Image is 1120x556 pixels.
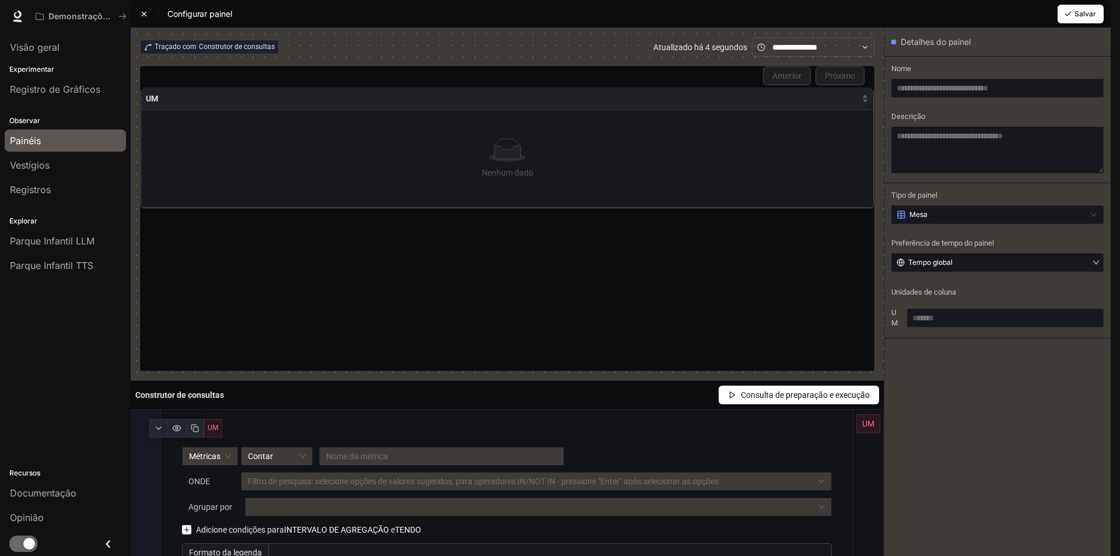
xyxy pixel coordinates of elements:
span: Métricas [189,447,231,465]
button: Anterior [763,67,811,85]
button: UM [856,414,880,433]
th: UM [141,88,873,110]
font: Consulta de preparação e execução [741,390,870,400]
button: UM [204,419,222,438]
font: Agrupar por [188,502,232,512]
button: Tempo globalabaixo [891,253,1104,272]
font: Demonstrações de IA no mundo [48,11,178,21]
font: UM [862,419,874,428]
font: Mesa [909,210,928,219]
font: e [391,525,395,534]
font: Preferência de tempo do painel [891,239,994,247]
font: UM [208,424,218,432]
button: Todos os espaços de trabalho [30,5,132,28]
font: Construtor de consultas [199,43,275,51]
font: Métricas [189,452,220,461]
font: Unidades de coluna [891,288,956,296]
font: Tipo de painel [891,191,937,200]
font: Configurar painel [167,9,232,19]
font: Tempo global [908,258,953,267]
font: Adicione condições para [196,525,284,534]
font: Contar [248,452,273,461]
font: Salvar [1074,9,1096,18]
button: Salvar [1058,5,1104,23]
button: Consulta de preparação e execução [719,386,879,404]
font: Atualizado há 4 segundos [653,43,747,52]
span: Contar [248,447,306,465]
font: Descrição [891,112,925,121]
font: ONDE [188,477,210,486]
font: UM [891,308,898,327]
font: Detalhes do painel [901,37,971,47]
font: Traçado com [155,43,197,51]
font: Nenhum dado [482,168,533,177]
span: abaixo [1093,259,1100,266]
font: UM [146,94,158,103]
font: Nome [891,64,911,73]
font: Construtor de consultas [135,390,224,400]
button: Próximo [815,67,864,85]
